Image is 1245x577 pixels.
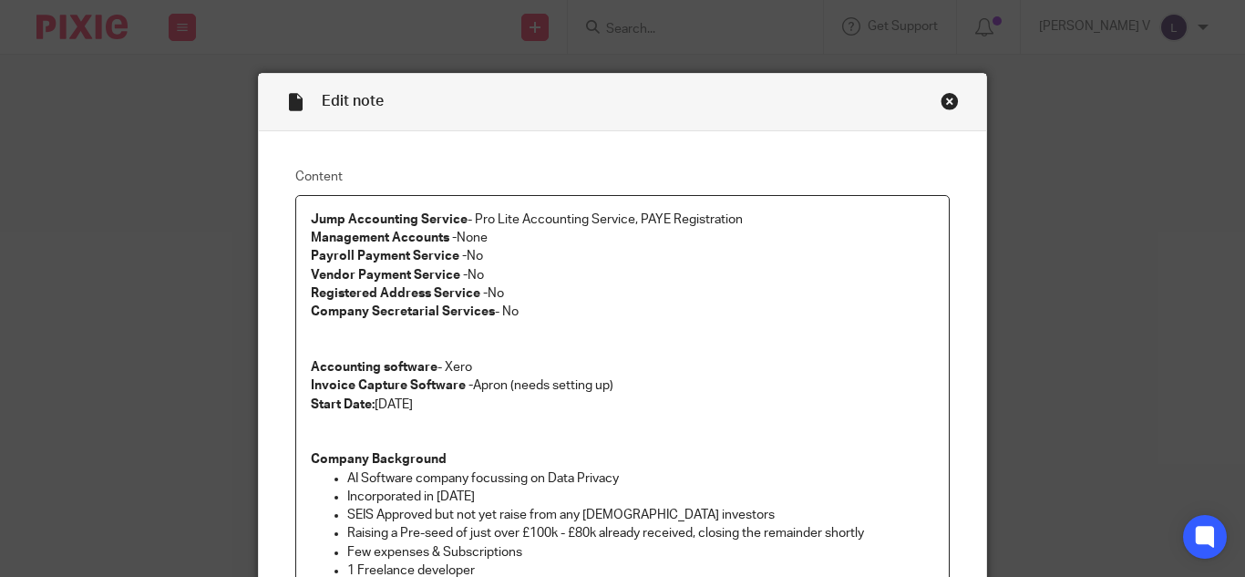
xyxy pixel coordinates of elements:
[311,379,473,392] strong: Invoice Capture Software -
[311,269,468,282] strong: Vendor Payment Service -
[347,506,934,524] p: SEIS Approved but not yet raise from any [DEMOGRAPHIC_DATA] investors
[322,94,384,108] span: Edit note
[347,488,934,506] p: Incorporated in [DATE]
[311,232,457,244] strong: Management Accounts -
[347,543,934,562] p: Few expenses & Subscriptions
[311,287,488,300] strong: Registered Address Service -
[347,524,934,542] p: Raising a Pre-seed of just over £100k - £80k already received, closing the remainder shortly
[311,303,934,321] p: - No
[941,92,959,110] div: Close this dialog window
[311,358,934,396] p: - Xero Apron (needs setting up)
[311,396,934,414] p: [DATE]
[295,168,950,186] label: Content
[311,211,934,284] p: - Pro Lite Accounting Service, PAYE Registration None No No
[347,469,934,488] p: AI Software company focussing on Data Privacy
[311,453,447,466] strong: Company Background
[311,213,468,226] strong: Jump Accounting Service
[311,284,934,303] p: No
[311,398,375,411] strong: Start Date:
[311,250,467,263] strong: Payroll Payment Service -
[311,305,495,318] strong: Company Secretarial Services
[311,361,437,374] strong: Accounting software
